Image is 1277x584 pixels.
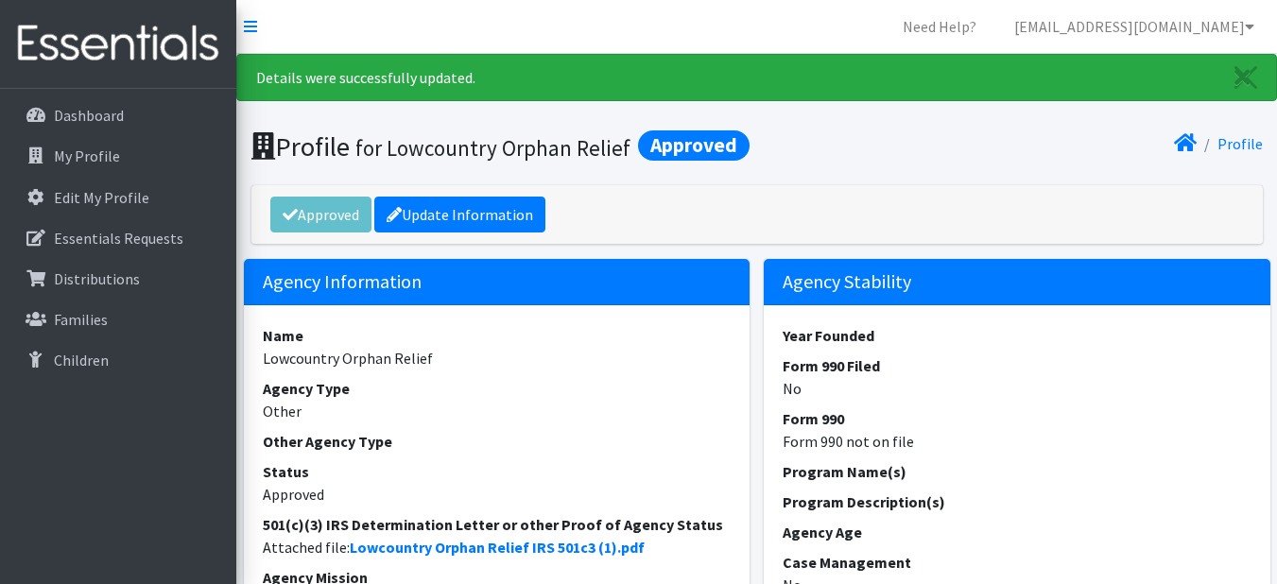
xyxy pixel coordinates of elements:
dt: Form 990 [783,407,1251,430]
a: Edit My Profile [8,179,229,216]
dt: Other Agency Type [263,430,732,453]
p: Families [54,310,108,329]
dt: Program Description(s) [783,490,1251,513]
dd: No [783,377,1251,400]
dt: Status [263,460,732,483]
dt: Program Name(s) [783,460,1251,483]
dd: Approved [263,483,732,506]
p: My Profile [54,146,120,165]
h5: Agency Information [244,259,751,305]
p: Edit My Profile [54,188,149,207]
a: Close [1216,55,1276,100]
dt: Agency Age [783,521,1251,543]
small: for Lowcountry Orphan Relief [355,134,630,162]
a: Families [8,301,229,338]
span: Approved [638,130,750,161]
h1: Profile [251,130,751,163]
p: Children [54,351,109,369]
p: Distributions [54,269,140,288]
h5: Agency Stability [764,259,1270,305]
p: Dashboard [54,106,124,125]
dt: Form 990 Filed [783,354,1251,377]
p: Essentials Requests [54,229,183,248]
a: Update Information [374,197,545,232]
dt: Case Management [783,551,1251,574]
a: My Profile [8,137,229,175]
img: HumanEssentials [8,12,229,76]
a: Lowcountry Orphan Relief IRS 501c3 (1).pdf [350,538,645,557]
a: Dashboard [8,96,229,134]
a: Distributions [8,260,229,298]
div: Details were successfully updated. [236,54,1277,101]
a: Need Help? [888,8,992,45]
dt: Name [263,324,732,347]
a: Profile [1217,134,1263,153]
dt: Year Founded [783,324,1251,347]
dd: Form 990 not on file [783,430,1251,453]
dd: Lowcountry Orphan Relief [263,347,732,369]
dt: Agency Type [263,377,732,400]
dd: Other [263,400,732,422]
dt: 501(c)(3) IRS Determination Letter or other Proof of Agency Status [263,513,732,536]
dd: Attached file: [263,536,732,558]
a: Essentials Requests [8,219,229,257]
a: [EMAIL_ADDRESS][DOMAIN_NAME] [999,8,1269,45]
a: Children [8,341,229,379]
